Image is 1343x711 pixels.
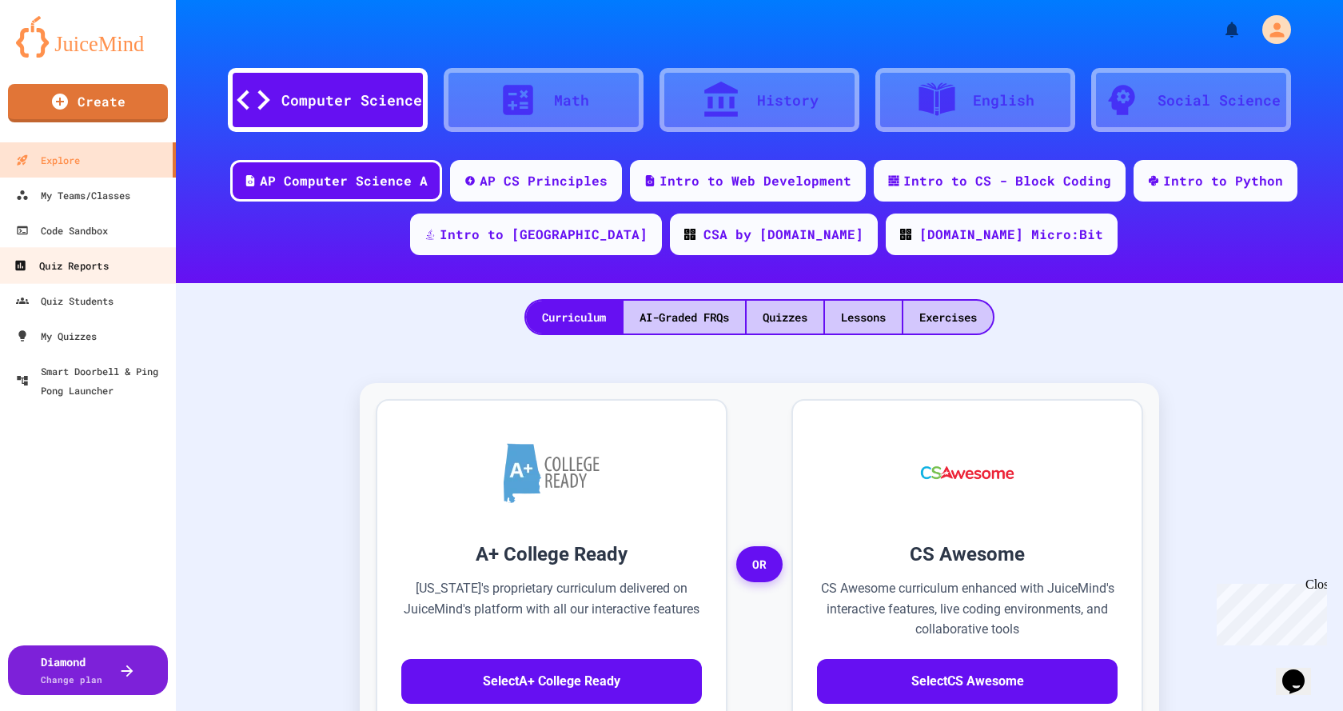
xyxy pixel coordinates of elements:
[817,540,1118,569] h3: CS Awesome
[703,225,863,244] div: CSA by [DOMAIN_NAME]
[14,256,108,276] div: Quiz Reports
[905,425,1030,521] img: CS Awesome
[817,578,1118,640] p: CS Awesome curriculum enhanced with JuiceMind's interactive features, live coding environments, a...
[6,6,110,102] div: Chat with us now!Close
[8,84,168,122] a: Create
[16,361,169,400] div: Smart Doorbell & Ping Pong Launcher
[504,443,600,503] img: A+ College Ready
[41,653,102,687] div: Diamond
[16,150,80,170] div: Explore
[554,90,589,111] div: Math
[903,301,993,334] div: Exercises
[736,546,783,583] span: OR
[900,229,911,240] img: CODE_logo_RGB.png
[757,90,819,111] div: History
[16,16,160,58] img: logo-orange.svg
[1158,90,1281,111] div: Social Science
[684,229,695,240] img: CODE_logo_RGB.png
[1193,16,1245,43] div: My Notifications
[480,171,608,190] div: AP CS Principles
[1276,647,1327,695] iframe: chat widget
[660,171,851,190] div: Intro to Web Development
[817,659,1118,704] button: SelectCS Awesome
[919,225,1103,244] div: [DOMAIN_NAME] Micro:Bit
[8,645,168,695] button: DiamondChange plan
[401,540,702,569] h3: A+ College Ready
[1210,577,1327,645] iframe: chat widget
[526,301,622,334] div: Curriculum
[16,221,108,240] div: Code Sandbox
[16,326,97,346] div: My Quizzes
[1245,11,1295,48] div: My Account
[747,301,823,334] div: Quizzes
[41,673,102,685] span: Change plan
[16,186,130,205] div: My Teams/Classes
[16,291,114,310] div: Quiz Students
[281,90,422,111] div: Computer Science
[260,171,428,190] div: AP Computer Science A
[903,171,1111,190] div: Intro to CS - Block Coding
[401,659,702,704] button: SelectA+ College Ready
[440,225,648,244] div: Intro to [GEOGRAPHIC_DATA]
[825,301,902,334] div: Lessons
[624,301,745,334] div: AI-Graded FRQs
[401,578,702,640] p: [US_STATE]'s proprietary curriculum delivered on JuiceMind's platform with all our interactive fe...
[973,90,1034,111] div: English
[1163,171,1283,190] div: Intro to Python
